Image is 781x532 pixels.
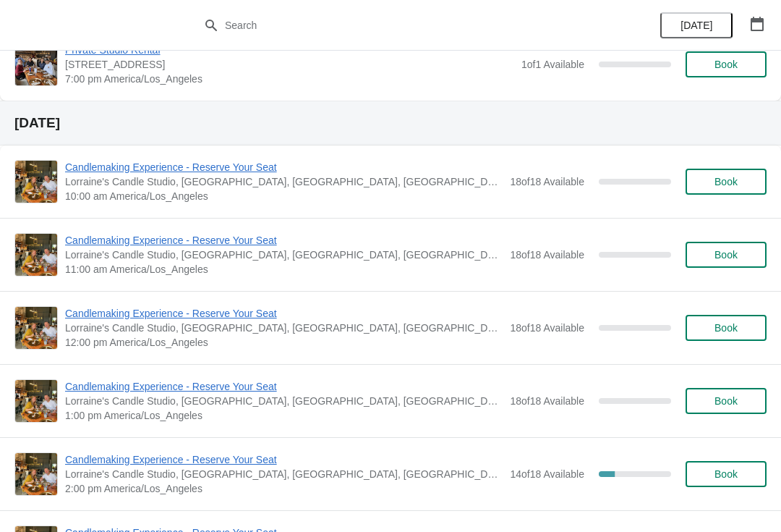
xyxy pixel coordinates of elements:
span: 18 of 18 Available [510,249,584,261]
span: Lorraine's Candle Studio, [GEOGRAPHIC_DATA], [GEOGRAPHIC_DATA], [GEOGRAPHIC_DATA], [GEOGRAPHIC_DATA] [65,394,503,408]
span: Lorraine's Candle Studio, [GEOGRAPHIC_DATA], [GEOGRAPHIC_DATA], [GEOGRAPHIC_DATA], [GEOGRAPHIC_DATA] [65,467,503,481]
span: 11:00 am America/Los_Angeles [65,262,503,276]
img: Candlemaking Experience - Reserve Your Seat | Lorraine's Candle Studio, Market Street, Pacific Be... [15,453,57,495]
span: 12:00 pm America/Los_Angeles [65,335,503,350]
span: Candlemaking Experience - Reserve Your Seat [65,306,503,321]
button: Book [686,169,767,195]
img: Candlemaking Experience - Reserve Your Seat | Lorraine's Candle Studio, Market Street, Pacific Be... [15,380,57,422]
span: Book [714,468,738,480]
span: Candlemaking Experience - Reserve Your Seat [65,452,503,467]
button: Book [686,315,767,341]
button: [DATE] [660,12,733,38]
span: 14 of 18 Available [510,468,584,480]
button: Book [686,461,767,487]
button: Book [686,51,767,77]
h2: [DATE] [14,116,767,130]
span: Candlemaking Experience - Reserve Your Seat [65,233,503,248]
span: Book [714,395,738,407]
img: Candlemaking Experience - Reserve Your Seat | Lorraine's Candle Studio, Market Street, Pacific Be... [15,234,57,276]
span: 1:00 pm America/Los_Angeles [65,408,503,423]
button: Book [686,242,767,268]
span: Lorraine's Candle Studio, [GEOGRAPHIC_DATA], [GEOGRAPHIC_DATA], [GEOGRAPHIC_DATA], [GEOGRAPHIC_DATA] [65,248,503,262]
span: Book [714,176,738,187]
span: Lorraine's Candle Studio, [GEOGRAPHIC_DATA], [GEOGRAPHIC_DATA], [GEOGRAPHIC_DATA], [GEOGRAPHIC_DATA] [65,321,503,335]
span: 7:00 pm America/Los_Angeles [65,72,514,86]
button: Book [686,388,767,414]
span: Candlemaking Experience - Reserve Your Seat [65,160,503,174]
img: Candlemaking Experience - Reserve Your Seat | Lorraine's Candle Studio, Market Street, Pacific Be... [15,307,57,349]
span: Book [714,59,738,70]
span: 10:00 am America/Los_Angeles [65,189,503,203]
span: Book [714,249,738,261]
span: 1 of 1 Available [521,59,584,70]
span: [DATE] [680,20,712,31]
span: Book [714,322,738,334]
span: [STREET_ADDRESS] [65,57,514,72]
input: Search [224,12,586,38]
img: Candlemaking Experience - Reserve Your Seat | Lorraine's Candle Studio, Market Street, Pacific Be... [15,161,57,203]
span: 18 of 18 Available [510,176,584,187]
img: Private Studio Rental | 215 Market St suite 1a, Seabrook, WA 98571, USA | 7:00 pm America/Los_Ang... [15,43,57,85]
span: 18 of 18 Available [510,395,584,407]
span: 18 of 18 Available [510,322,584,334]
span: Candlemaking Experience - Reserve Your Seat [65,379,503,394]
span: 2:00 pm America/Los_Angeles [65,481,503,496]
span: Lorraine's Candle Studio, [GEOGRAPHIC_DATA], [GEOGRAPHIC_DATA], [GEOGRAPHIC_DATA], [GEOGRAPHIC_DATA] [65,174,503,189]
